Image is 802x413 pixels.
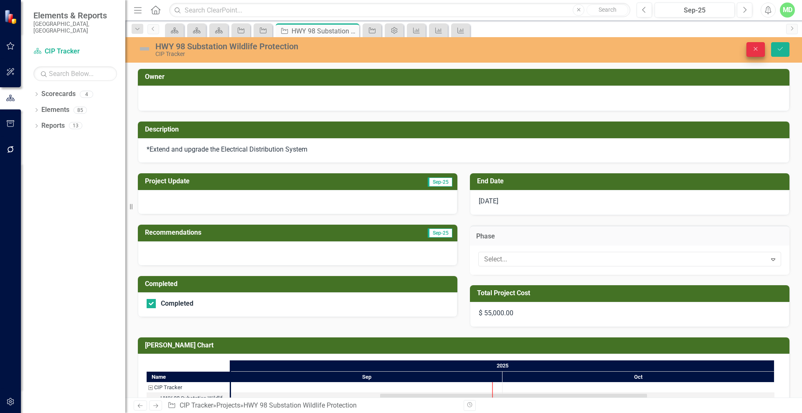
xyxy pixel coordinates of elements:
[168,401,457,410] div: » »
[160,393,227,404] div: HWY 98 Substation Wildlife Protection
[169,3,630,18] input: Search ClearPoint...
[80,91,93,98] div: 4
[231,360,774,371] div: 2025
[33,10,117,20] span: Elements & Reports
[780,3,795,18] button: MD
[477,177,785,185] h3: End Date
[428,228,452,238] span: Sep-25
[145,73,785,81] h3: Owner
[41,121,65,131] a: Reports
[147,372,230,382] div: Name
[41,105,69,115] a: Elements
[145,280,453,288] h3: Completed
[155,42,503,51] div: HWY 98 Substation Wildlife Protection
[41,89,76,99] a: Scorecards
[292,26,357,36] div: HWY 98 Substation Wildlife Protection
[145,229,357,236] h3: Recommendations
[138,42,151,56] img: Not Defined
[147,393,230,404] div: HWY 98 Substation Wildlife Protection
[380,394,647,403] div: Task: Start date: 2025-09-17 End date: 2025-10-17
[74,106,87,114] div: 85
[476,233,783,240] h3: Phase
[69,122,82,129] div: 13
[33,66,117,81] input: Search Below...
[657,5,732,15] div: Sep-25
[154,382,182,393] div: CIP Tracker
[145,177,341,185] h3: Project Update
[147,393,230,404] div: Task: Start date: 2025-09-17 End date: 2025-10-17
[479,309,513,317] span: $ 55,000.00
[428,177,452,187] span: Sep-25
[586,4,628,16] button: Search
[33,20,117,34] small: [GEOGRAPHIC_DATA], [GEOGRAPHIC_DATA]
[503,372,774,383] div: Oct
[216,401,240,409] a: Projects
[244,401,357,409] div: HWY 98 Substation Wildlife Protection
[147,145,307,153] span: *Extend and upgrade the Electrical Distribution System
[147,382,230,393] div: Task: CIP Tracker Start date: 2025-09-17 End date: 2025-09-18
[4,10,19,24] img: ClearPoint Strategy
[180,401,213,409] a: CIP Tracker
[479,197,498,205] span: [DATE]
[145,342,785,349] h3: [PERSON_NAME] Chart
[145,126,785,133] h3: Description
[599,6,617,13] span: Search
[33,47,117,56] a: CIP Tracker
[477,289,785,297] h3: Total Project Cost
[155,51,503,57] div: CIP Tracker
[231,372,503,383] div: Sep
[147,382,230,393] div: CIP Tracker
[655,3,735,18] button: Sep-25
